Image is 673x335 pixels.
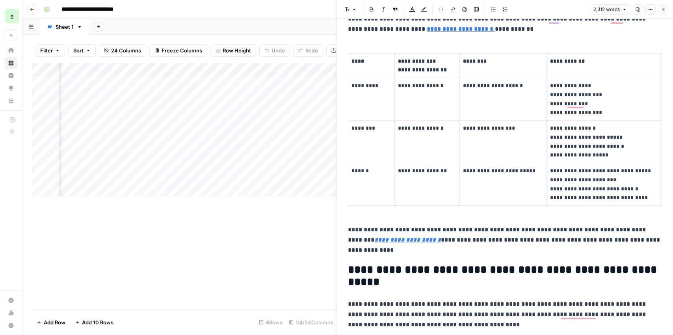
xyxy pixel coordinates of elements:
[5,307,17,319] a: Usage
[82,318,113,326] span: Add 10 Rows
[223,47,251,54] span: Row Height
[44,318,65,326] span: Add Row
[111,47,141,54] span: 24 Columns
[70,316,118,329] button: Add 10 Rows
[271,47,285,54] span: Undo
[32,316,70,329] button: Add Row
[210,44,256,57] button: Row Height
[73,47,84,54] span: Sort
[99,44,146,57] button: 24 Columns
[5,294,17,307] a: Settings
[5,6,17,26] button: Workspace: saasgenie
[5,95,17,107] a: Your Data
[35,44,65,57] button: Filter
[56,23,74,31] div: Sheet 1
[68,44,96,57] button: Sort
[286,316,336,329] div: 24/24 Columns
[149,44,207,57] button: Freeze Columns
[5,319,17,332] button: Help + Support
[293,44,323,57] button: Redo
[10,11,13,21] span: s
[40,19,89,35] a: Sheet 1
[5,69,17,82] a: Insights
[5,82,17,95] a: Opportunities
[256,316,286,329] div: 8 Rows
[305,47,318,54] span: Redo
[5,57,17,69] a: Browse
[5,44,17,57] a: Home
[593,6,620,13] span: 2,312 words
[162,47,202,54] span: Freeze Columns
[590,4,630,15] button: 2,312 words
[259,44,290,57] button: Undo
[40,47,53,54] span: Filter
